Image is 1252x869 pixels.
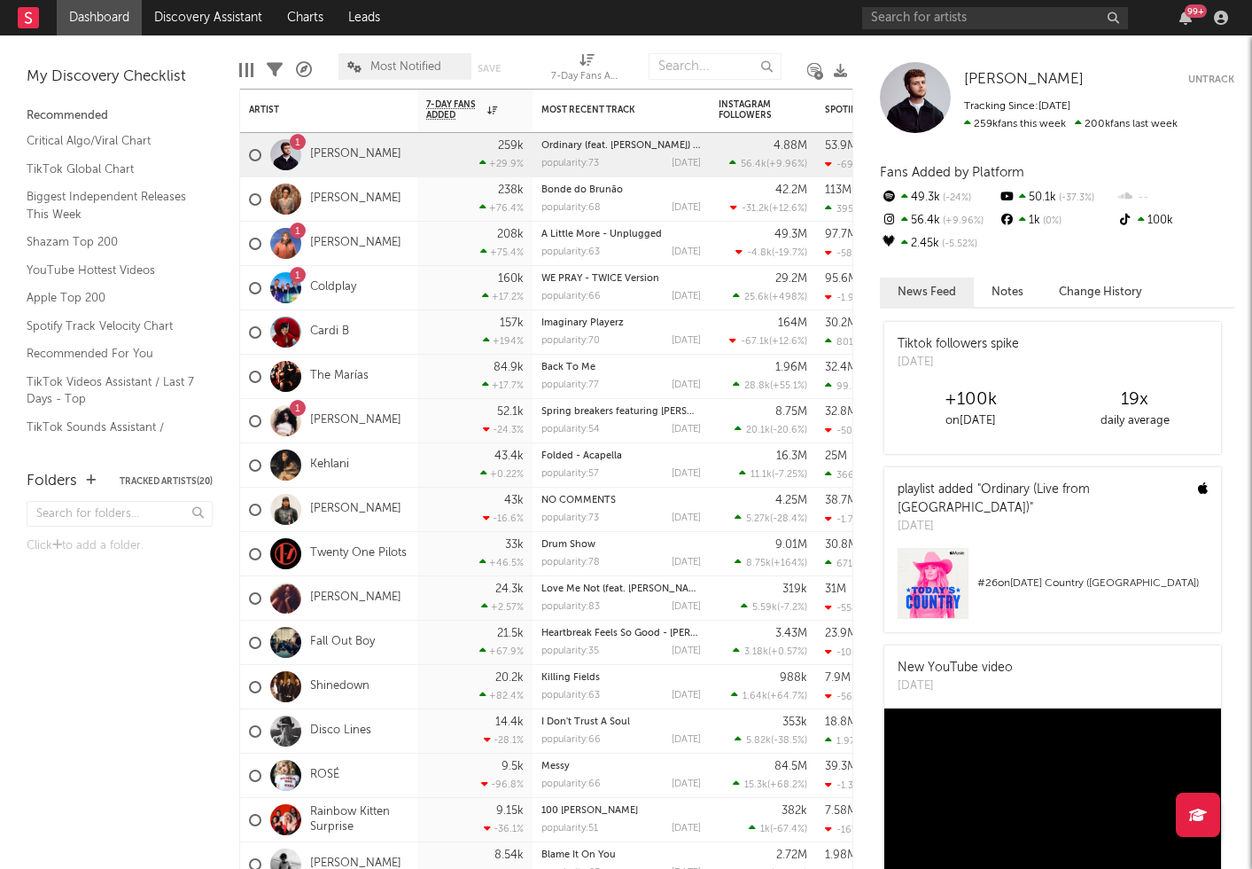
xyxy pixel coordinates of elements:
div: -16.6 % [483,513,524,524]
div: Bonde do Brunão [541,185,701,195]
div: -108k [825,646,863,658]
div: popularity: 77 [541,380,599,390]
button: Untrack [1188,71,1234,89]
a: YouTube Hottest Videos [27,261,195,280]
div: Folders [27,471,77,492]
div: popularity: 68 [541,203,601,213]
a: Ordinary (feat. [PERSON_NAME]) - Live from [GEOGRAPHIC_DATA] [541,141,846,151]
div: 18.8M [825,716,857,728]
div: # 26 on [DATE] Country ([GEOGRAPHIC_DATA]) [977,573,1208,594]
div: ( ) [735,424,807,435]
div: -558k [825,602,863,614]
a: WE PRAY - TWICE Version [541,274,659,284]
button: Notes [974,278,1041,307]
span: 200k fans last week [964,119,1178,129]
input: Search for artists [862,7,1128,29]
a: Heartbreak Feels So Good - [PERSON_NAME] Remix [541,629,778,638]
span: -67.4 % [773,825,805,834]
span: -67.1k [741,337,769,347]
div: [DATE] [672,159,701,168]
div: -505k [825,425,863,436]
a: Spring breakers featuring [PERSON_NAME] [541,407,738,417]
div: 382k [782,805,807,817]
div: +0.22 % [480,468,524,480]
div: 259k [498,140,524,152]
a: NO COMMENTS [541,496,616,505]
div: playlist added [898,481,1185,518]
div: 32.4M [825,362,857,373]
div: Click to add a folder. [27,536,213,557]
div: [DATE] [672,513,701,523]
div: 29.2M [775,273,807,285]
div: 100k [1116,209,1234,232]
a: [PERSON_NAME] [310,591,401,606]
span: 28.8k [744,381,770,391]
div: 84.9k [494,362,524,373]
a: Biggest Independent Releases This Week [27,187,195,223]
div: Most Recent Track [541,105,674,115]
span: 11.1k [750,470,772,480]
span: +68.2 % [770,780,805,790]
div: Artist [249,105,382,115]
div: 157k [500,317,524,329]
div: [DATE] [672,247,701,257]
span: Tracking Since: [DATE] [964,101,1070,112]
div: popularity: 66 [541,735,601,745]
div: -96.8 % [481,779,524,790]
div: Drum Show [541,540,701,550]
div: popularity: 73 [541,159,599,168]
div: popularity: 51 [541,824,598,834]
div: ( ) [739,468,807,480]
span: 1.64k [743,692,767,701]
div: 4.25M [775,495,807,506]
a: [PERSON_NAME] [310,147,401,162]
div: [DATE] [672,691,701,701]
div: Back To Me [541,363,701,372]
div: [DATE] [672,292,701,301]
div: ( ) [741,601,807,613]
span: 25.6k [744,293,769,302]
div: -167k [825,824,862,835]
div: ( ) [749,823,807,834]
span: 56.4k [741,160,766,169]
div: [DATE] [672,779,701,789]
div: 113M [825,184,852,196]
div: 366k [825,469,859,481]
div: 99.3k [825,380,862,392]
div: +2.57 % [481,601,524,613]
div: popularity: 57 [541,469,599,479]
span: +55.1 % [773,381,805,391]
div: Love Me Not (feat. Rex Orange County) [541,584,701,594]
span: -19.7 % [774,248,805,258]
span: -31.2k [742,204,769,214]
div: +67.9 % [479,646,524,657]
div: 801k [825,336,859,348]
a: "Ordinary (Live from [GEOGRAPHIC_DATA])" [898,483,1090,514]
div: +76.4 % [479,202,524,214]
div: 53.9M [825,140,857,152]
span: +12.6 % [772,337,805,347]
div: 50.1k [998,186,1116,209]
div: A Little More - Unplugged [541,230,701,239]
a: Love Me Not (feat. [PERSON_NAME][GEOGRAPHIC_DATA]) [541,584,808,594]
a: Disco Lines [310,724,371,739]
div: Spotify Monthly Listeners [825,105,958,115]
a: [PERSON_NAME] [310,236,401,251]
div: 1.98M [825,849,857,861]
div: popularity: 63 [541,691,600,701]
div: -56.2k [825,691,866,702]
div: -28.1 % [484,734,524,746]
a: Critical Algo/Viral Chart [27,131,195,151]
div: Spring breakers featuring kesha [541,407,701,417]
span: +9.96 % [769,160,805,169]
div: ( ) [735,247,807,258]
a: [PERSON_NAME] [310,502,401,517]
div: ( ) [730,202,807,214]
div: 16.3M [776,450,807,462]
div: 8.54k [494,849,524,861]
div: Killing Fields [541,673,701,683]
div: My Discovery Checklist [27,67,213,88]
div: 30.2M [825,317,857,329]
div: [DATE] [672,203,701,213]
a: Bonde do Brunão [541,185,623,195]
